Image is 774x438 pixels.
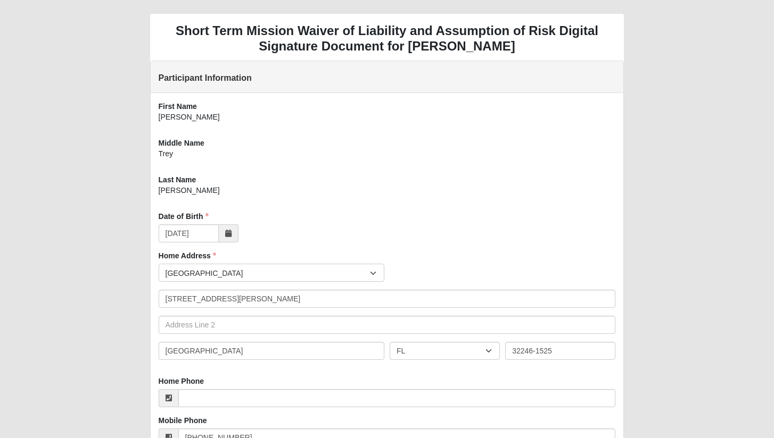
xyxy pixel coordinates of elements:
label: First Name [159,101,197,112]
label: Mobile Phone [159,415,207,426]
h3: Short Term Mission Waiver of Liability and Assumption of Risk Digital Signature Document for [PER... [150,23,624,54]
label: Home Address [159,250,216,261]
div: Trey [159,148,616,166]
input: Address Line 1 [159,290,616,308]
label: Last Name [159,174,196,185]
span: [GEOGRAPHIC_DATA] [166,264,370,282]
label: Date of Birth [159,211,209,222]
input: City [159,342,384,360]
input: Zip [505,342,615,360]
h4: Participant Information [159,73,616,83]
label: Home Phone [159,376,204,386]
input: Address Line 2 [159,316,616,334]
div: [PERSON_NAME] [159,185,616,203]
div: [PERSON_NAME] [159,112,616,130]
label: Middle Name [159,138,204,148]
